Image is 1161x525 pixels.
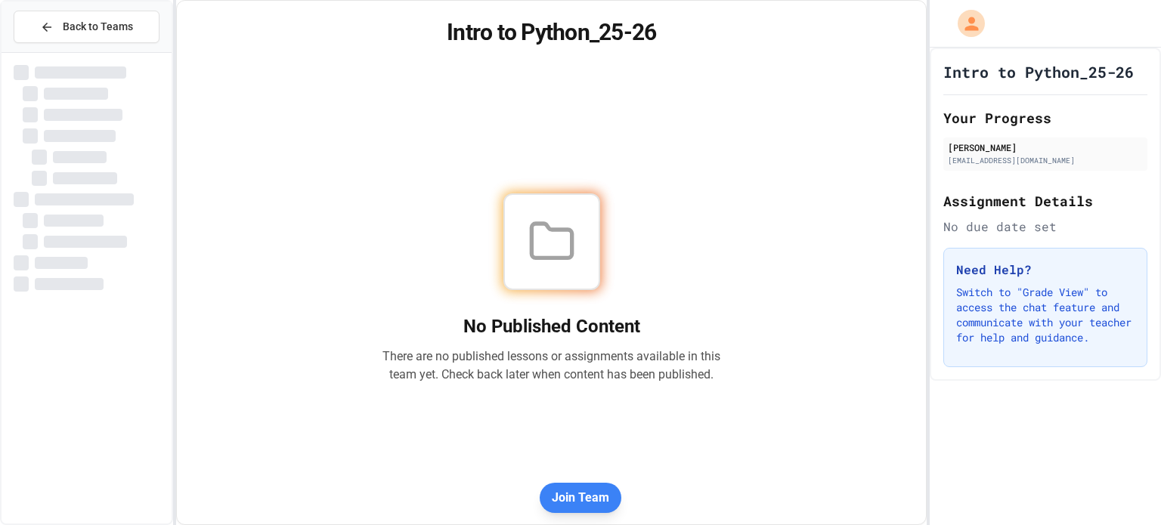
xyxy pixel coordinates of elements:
[195,19,908,46] h1: Intro to Python_25-26
[948,155,1143,166] div: [EMAIL_ADDRESS][DOMAIN_NAME]
[382,347,721,384] p: There are no published lessons or assignments available in this team yet. Check back later when c...
[943,107,1147,128] h2: Your Progress
[942,6,989,41] div: My Account
[382,314,721,338] h2: No Published Content
[948,141,1143,154] div: [PERSON_NAME]
[14,11,159,43] button: Back to Teams
[943,61,1134,82] h1: Intro to Python_25-26
[956,261,1135,279] h3: Need Help?
[63,19,133,35] span: Back to Teams
[1098,465,1146,510] iframe: chat widget
[943,218,1147,236] div: No due date set
[540,483,621,513] button: Join Team
[956,285,1135,345] p: Switch to "Grade View" to access the chat feature and communicate with your teacher for help and ...
[1036,399,1146,463] iframe: chat widget
[943,190,1147,212] h2: Assignment Details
